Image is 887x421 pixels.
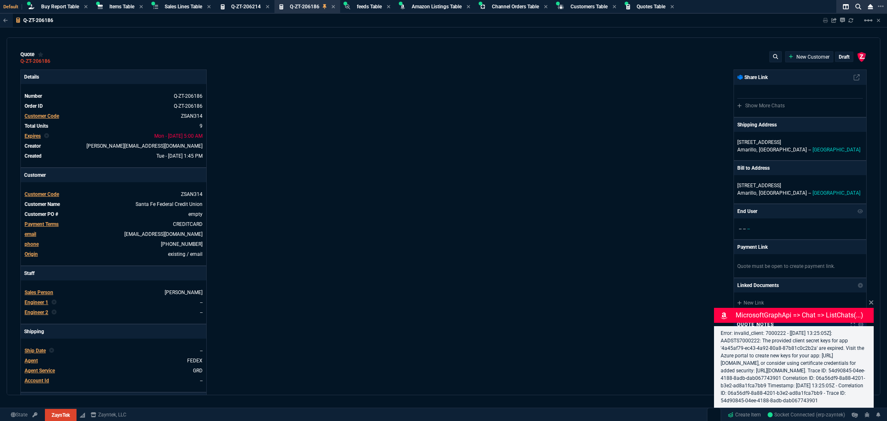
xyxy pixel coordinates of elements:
div: quote [20,51,44,58]
tr: See Marketplace Order [24,92,203,100]
a: msbcCompanyName [88,411,129,419]
tr: undefined [24,122,203,130]
span: [GEOGRAPHIC_DATA] [813,147,860,153]
tr: undefined [24,376,203,385]
span: [GEOGRAPHIC_DATA] [759,147,807,153]
span: -- [739,226,741,232]
span: Amarillo, [737,190,757,196]
nx-icon: Clear selected rep [52,309,57,316]
nx-icon: Close Tab [139,4,143,10]
tr: undefined [24,367,203,375]
span: ZSAN314 [181,191,203,197]
a: CREDITCARD [173,221,203,227]
a: Hide Workbench [877,17,880,24]
nx-icon: Close Tab [670,4,674,10]
a: New Customer [789,53,830,61]
p: Q-ZT-206186 [23,17,53,24]
span: Account Id [25,378,49,384]
tr: undefined [24,152,203,160]
span: Items Table [109,4,134,10]
span: Q-ZT-206186 [290,4,319,10]
tr: undefined [24,298,203,307]
a: Origin [25,251,38,257]
a: 8063730736 [161,241,203,247]
a: GRD [193,368,203,374]
p: Customer [21,168,206,182]
span: Customer Name [25,201,60,207]
p: Staff [21,266,206,280]
span: phone [25,241,39,247]
span: Sales Person [25,290,53,295]
span: Expires [25,133,41,139]
nx-icon: Close Workbench [865,2,876,12]
a: ZSAN314 [181,113,203,119]
nx-icon: Split Panels [840,2,852,12]
a: -- [200,378,203,384]
mat-icon: Example home icon [863,15,873,25]
tr: undefined [24,220,203,228]
span: Amarillo, [737,147,757,153]
span: Channel Orders Table [492,4,539,10]
a: Create Item [724,409,764,421]
p: Details [21,70,206,84]
span: [GEOGRAPHIC_DATA] [759,190,807,196]
span: feeds Table [357,4,382,10]
span: Customer Code [25,113,59,119]
span: Customer PO # [25,211,58,217]
span: brian.over@fornida.com [86,143,203,149]
p: MicrosoftGraphApi => chat => listChats(...) [736,310,872,320]
span: Engineer 2 [25,310,48,315]
a: API TOKEN [30,411,40,419]
tr: undefined [24,210,203,218]
span: Q-ZT-206214 [231,4,261,10]
tr: 8063730736 [24,240,203,248]
span: Number [25,93,42,99]
p: End User [737,208,757,215]
a: Show More Chats [737,103,785,109]
p: draft [839,54,850,60]
nx-icon: Show/Hide End User to Customer [857,208,863,215]
span: Default [3,4,22,10]
span: 2025-09-16T13:45:53.654Z [156,153,203,159]
p: Bill to Address [737,164,770,172]
tr: undefined [24,308,203,317]
span: Engineer 1 [25,300,48,305]
span: -- [808,147,811,153]
nx-icon: Close Tab [467,4,470,10]
p: Shipping Address [737,121,777,129]
span: existing / email [168,251,203,257]
a: Global State [8,411,30,419]
nx-icon: Open New Tab [878,2,884,10]
a: -- [200,300,203,305]
p: Linked Documents [737,282,779,289]
span: Total Units [25,123,48,129]
span: email [25,231,36,237]
a: -- [200,310,203,315]
tr: undefined [24,357,203,365]
span: Sales Lines Table [165,4,202,10]
span: Quotes Table [637,4,665,10]
nx-icon: Close Tab [84,4,88,10]
p: Share Link [737,74,768,81]
nx-icon: Search [852,2,865,12]
span: Created [25,153,42,159]
nx-icon: Clear selected rep [52,299,57,306]
span: Creator [25,143,41,149]
p: Error: invalid_client: 7000222 - [[DATE] 13:25:05Z]: AADSTS7000222: The provided client secret ke... [721,329,867,404]
span: -- [747,226,750,232]
a: See Marketplace Order [174,103,203,109]
a: empty [188,211,203,217]
div: Add to Watchlist [38,51,44,58]
span: 2025-09-22T05:00:00.000Z [154,133,203,139]
tr: See Marketplace Order [24,102,203,110]
span: Buy Report Table [41,4,79,10]
nx-icon: Close Tab [544,4,548,10]
tr: undefined [24,250,203,258]
nx-icon: Close Tab [387,4,390,10]
span: Order ID [25,103,43,109]
p: Shipping [21,324,206,339]
a: [EMAIL_ADDRESS][DOMAIN_NAME] [124,231,203,237]
a: [PERSON_NAME] [165,290,203,295]
a: Q-ZT-206186 [20,61,50,62]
